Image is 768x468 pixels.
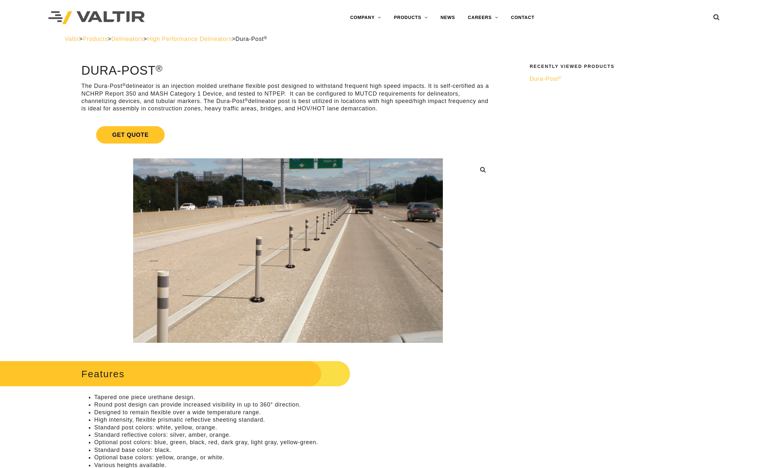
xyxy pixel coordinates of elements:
[477,164,489,176] a: 🔍
[434,11,462,24] a: NEWS
[83,36,107,42] a: Products
[94,431,495,439] li: Standard reflective colors: silver, amber, orange.
[94,454,495,461] li: Optional base colors: yellow, orange, or white.
[81,64,495,78] h1: Dura-Post
[264,35,267,40] sup: ®
[505,11,541,24] a: CONTACT
[388,11,434,24] a: PRODUCTS
[245,98,248,102] sup: ®
[81,118,495,151] a: Get Quote
[530,76,562,82] span: Dura-Post
[96,126,165,144] span: Get Quote
[530,75,699,83] a: Dura-Post®
[94,401,495,408] li: Round post design can provide increased visibility in up to 360° direction.
[48,11,145,24] img: Valtir
[344,11,388,24] a: COMPANY
[94,409,495,416] li: Designed to remain flexible over a wide temperature range.
[558,75,562,80] sup: ®
[94,439,495,446] li: Optional post colors: blue, green, black, red, dark gray, light gray, yellow-green.
[530,64,699,69] h2: Recently Viewed Products
[94,394,495,401] li: Tapered one piece urethane design.
[94,416,495,424] li: High intensity, flexible prismatic reflective sheeting standard.
[462,11,505,24] a: CAREERS
[235,36,267,42] span: Dura-Post
[94,446,495,454] li: Standard base color: black.
[81,82,495,113] p: The Dura-Post delineator is an injection molded urethane flexible post designed to withstand freq...
[65,36,79,42] a: Valtir
[94,424,495,431] li: Standard post colors: white, yellow, orange.
[122,82,126,87] sup: ®
[65,35,703,43] div: > > > >
[156,63,163,73] sup: ®
[111,36,143,42] a: Delineators
[147,36,232,42] a: High Performance Delineators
